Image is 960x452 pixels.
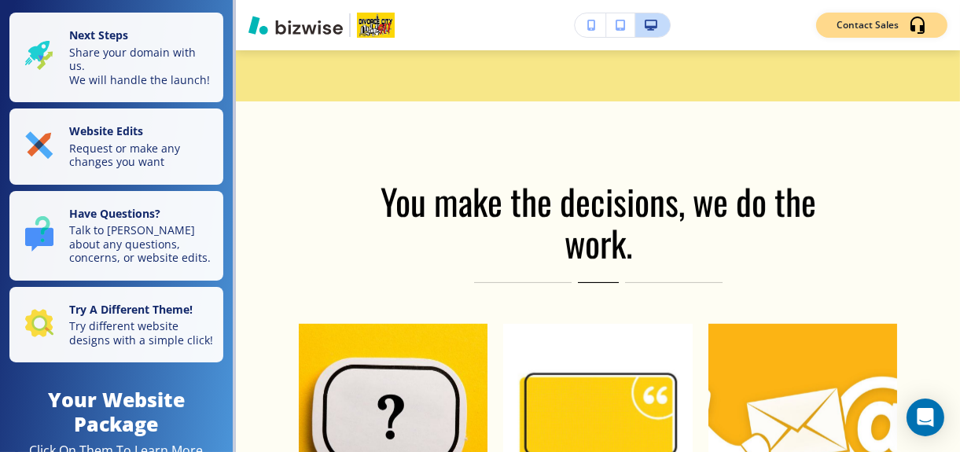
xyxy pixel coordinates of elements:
[816,13,947,38] button: Contact Sales
[9,287,223,363] button: Try A Different Theme!Try different website designs with a simple click!
[69,123,143,138] strong: Website Edits
[907,399,944,436] div: Open Intercom Messenger
[837,18,899,32] p: Contact Sales
[9,191,223,281] button: Have Questions?Talk to [PERSON_NAME] about any questions, concerns, or website edits.
[248,16,343,35] img: Bizwise Logo
[357,13,395,38] img: Your Logo
[69,319,214,347] p: Try different website designs with a simple click!
[69,206,160,221] strong: Have Questions?
[69,141,214,169] p: Request or make any changes you want
[373,180,822,263] h3: You make the decisions, we do the work.
[69,28,128,42] strong: Next Steps
[69,46,214,87] p: Share your domain with us. We will handle the launch!
[9,108,223,185] button: Website EditsRequest or make any changes you want
[69,223,214,265] p: Talk to [PERSON_NAME] about any questions, concerns, or website edits.
[9,13,223,102] button: Next StepsShare your domain with us.We will handle the launch!
[69,302,193,317] strong: Try A Different Theme!
[9,388,223,436] h4: Your Website Package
